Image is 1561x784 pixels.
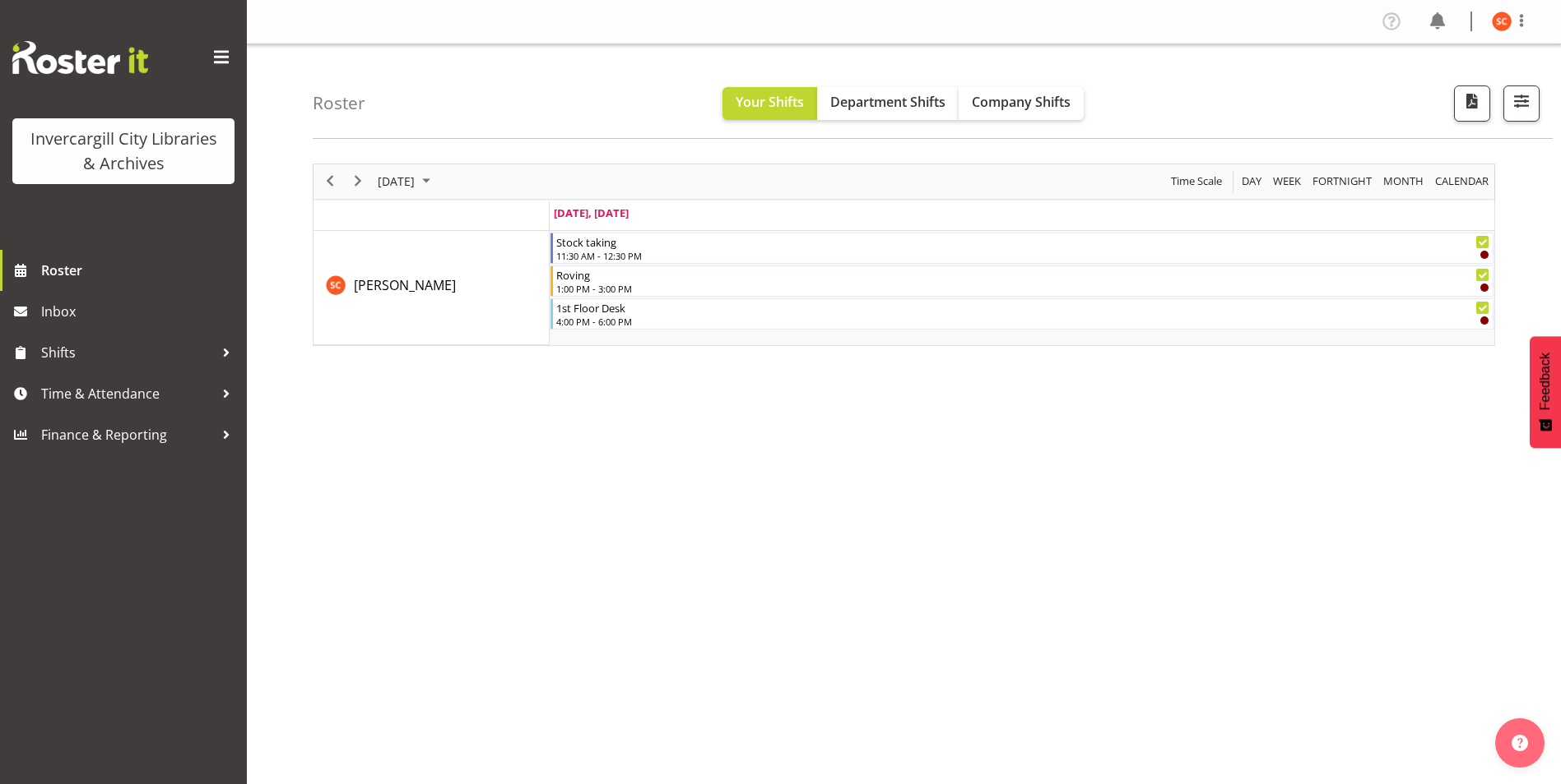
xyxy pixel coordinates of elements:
table: Timeline Day of September 30, 2025 [550,231,1494,345]
span: Fortnight [1311,171,1373,191]
span: Day [1240,171,1263,191]
button: Feedback - Show survey [1530,336,1561,448]
button: Month [1433,171,1492,191]
h4: Roster [313,94,365,113]
a: [PERSON_NAME] [354,275,456,295]
div: previous period [316,164,344,199]
img: serena-casey11690.jpg [1492,12,1512,31]
td: Serena Casey resource [314,231,550,345]
div: Serena Casey"s event - Stock taking Begin From Tuesday, September 30, 2025 at 11:30:00 AM GMT+13:... [551,233,1494,264]
span: Time & Attendance [41,381,214,406]
div: Roving [556,266,1489,283]
div: Invercargill City Libraries & Archives [29,127,218,176]
div: Serena Casey"s event - Roving Begin From Tuesday, September 30, 2025 at 1:00:00 PM GMT+13:00 Ends... [551,265,1494,297]
button: Previous [319,171,341,191]
button: Timeline Day [1239,171,1265,191]
span: Department Shifts [830,93,945,111]
button: Download a PDF of the roster for the current day [1454,85,1490,122]
span: [DATE], [DATE] [554,205,629,220]
button: Department Shifts [817,87,959,120]
img: help-xxl-2.png [1512,735,1528,751]
button: Next [347,171,369,191]
span: Finance & Reporting [41,422,214,447]
img: Rosterit website logo [12,41,148,74]
span: [DATE] [376,171,416,191]
span: Your Shifts [736,93,804,111]
div: next period [344,164,372,199]
span: calendar [1433,171,1490,191]
div: 1:00 PM - 3:00 PM [556,282,1489,295]
span: Shifts [41,340,214,365]
span: Week [1271,171,1303,191]
div: Timeline Day of September 30, 2025 [313,164,1495,346]
div: 11:30 AM - 12:30 PM [556,249,1489,262]
button: September 2025 [375,171,438,191]
span: [PERSON_NAME] [354,276,456,294]
span: Inbox [41,299,239,324]
button: Timeline Week [1271,171,1304,191]
div: 1st Floor Desk [556,299,1489,316]
span: Company Shifts [972,93,1071,111]
button: Filter Shifts [1503,85,1540,122]
button: Your Shifts [722,87,817,120]
span: Feedback [1538,353,1553,410]
div: September 30, 2025 [372,164,440,199]
div: Stock taking [556,233,1489,250]
span: Month [1382,171,1425,191]
button: Timeline Month [1381,171,1427,191]
button: Fortnight [1310,171,1375,191]
span: Roster [41,258,239,283]
button: Company Shifts [959,87,1084,120]
span: Time Scale [1169,171,1224,191]
div: Serena Casey"s event - 1st Floor Desk Begin From Tuesday, September 30, 2025 at 4:00:00 PM GMT+13... [551,298,1494,330]
div: 4:00 PM - 6:00 PM [556,315,1489,328]
button: Time Scale [1168,171,1225,191]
